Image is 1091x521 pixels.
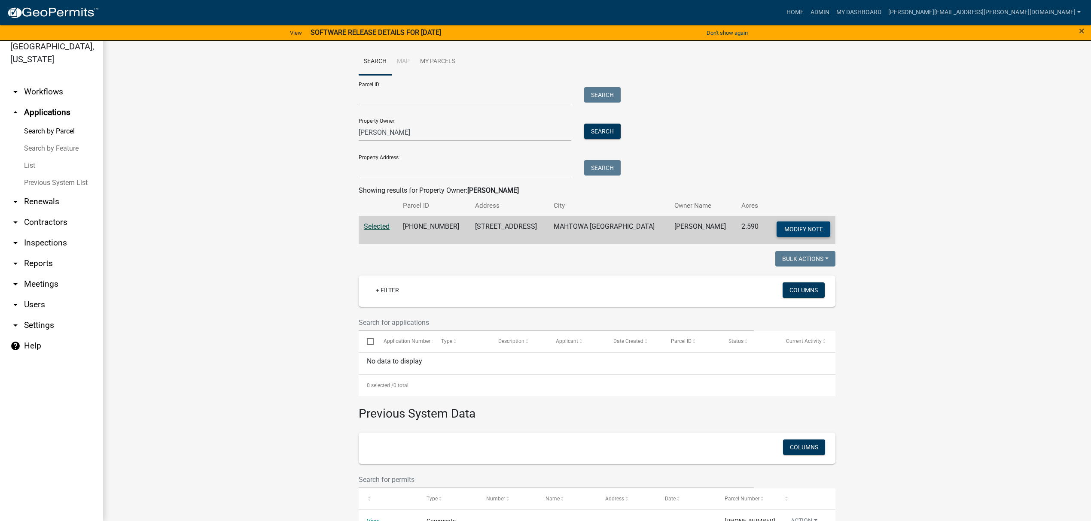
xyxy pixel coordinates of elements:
[556,338,578,344] span: Applicant
[703,26,751,40] button: Don't show again
[498,338,524,344] span: Description
[467,186,519,194] strong: [PERSON_NAME]
[784,225,823,232] span: Modify Note
[490,331,548,352] datatable-header-cell: Description
[584,87,621,103] button: Search
[669,216,736,244] td: [PERSON_NAME]
[605,496,624,502] span: Address
[10,217,21,227] i: arrow_drop_down
[286,26,305,40] a: View
[10,258,21,269] i: arrow_drop_down
[384,338,430,344] span: Application Number
[470,196,548,216] th: Address
[545,496,560,502] span: Name
[716,488,776,509] datatable-header-cell: Parcel Number
[10,279,21,289] i: arrow_drop_down
[415,48,460,76] a: My Parcels
[783,4,807,21] a: Home
[549,196,669,216] th: City
[736,216,766,244] td: 2.590
[364,222,390,230] a: Selected
[369,282,406,298] a: + Filter
[359,48,392,76] a: Search
[725,496,759,502] span: Parcel Number
[778,331,835,352] datatable-header-cell: Current Activity
[613,338,643,344] span: Date Created
[807,4,833,21] a: Admin
[441,338,452,344] span: Type
[671,338,692,344] span: Parcel ID
[833,4,885,21] a: My Dashboard
[775,251,835,267] button: Bulk Actions
[728,338,744,344] span: Status
[478,488,538,509] datatable-header-cell: Number
[367,382,393,388] span: 0 selected /
[669,196,736,216] th: Owner Name
[359,314,754,331] input: Search for applications
[783,439,825,455] button: Columns
[359,353,835,374] div: No data to display
[720,331,778,352] datatable-header-cell: Status
[359,471,754,488] input: Search for permits
[470,216,548,244] td: [STREET_ADDRESS]
[1079,26,1085,36] button: Close
[663,331,720,352] datatable-header-cell: Parcel ID
[783,282,825,298] button: Columns
[486,496,505,502] span: Number
[777,221,830,237] button: Modify Note
[605,331,663,352] datatable-header-cell: Date Created
[10,341,21,351] i: help
[1079,25,1085,37] span: ×
[786,338,822,344] span: Current Activity
[736,196,766,216] th: Acres
[548,331,605,352] datatable-header-cell: Applicant
[10,87,21,97] i: arrow_drop_down
[359,396,835,423] h3: Previous System Data
[584,124,621,139] button: Search
[359,375,835,396] div: 0 total
[359,331,375,352] datatable-header-cell: Select
[10,300,21,310] i: arrow_drop_down
[398,216,470,244] td: [PHONE_NUMBER]
[10,238,21,248] i: arrow_drop_down
[398,196,470,216] th: Parcel ID
[359,185,835,196] div: Showing results for Property Owner:
[10,197,21,207] i: arrow_drop_down
[418,488,478,509] datatable-header-cell: Type
[665,496,676,502] span: Date
[597,488,657,509] datatable-header-cell: Address
[584,160,621,176] button: Search
[311,28,441,36] strong: SOFTWARE RELEASE DETAILS FOR [DATE]
[375,331,433,352] datatable-header-cell: Application Number
[433,331,490,352] datatable-header-cell: Type
[537,488,597,509] datatable-header-cell: Name
[427,496,438,502] span: Type
[657,488,716,509] datatable-header-cell: Date
[549,216,669,244] td: MAHTOWA [GEOGRAPHIC_DATA]
[10,320,21,330] i: arrow_drop_down
[10,107,21,118] i: arrow_drop_up
[885,4,1084,21] a: [PERSON_NAME][EMAIL_ADDRESS][PERSON_NAME][DOMAIN_NAME]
